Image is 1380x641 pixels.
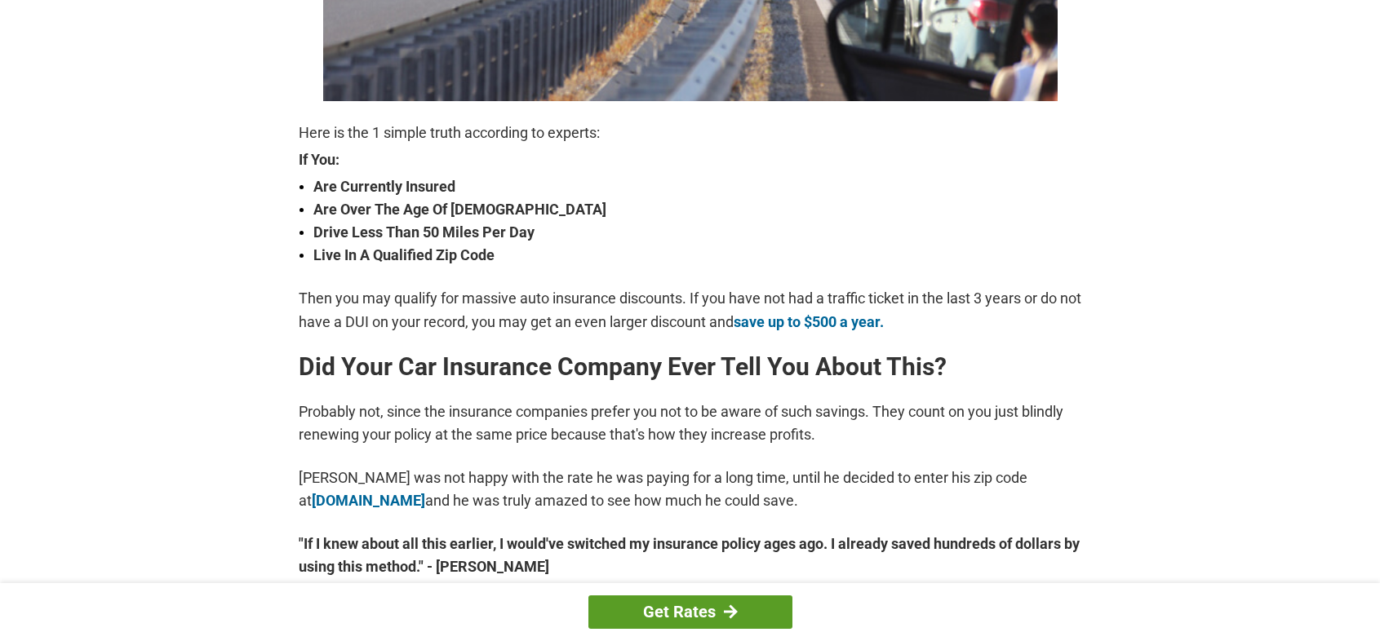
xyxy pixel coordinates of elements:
[299,287,1082,333] p: Then you may qualify for massive auto insurance discounts. If you have not had a traffic ticket i...
[299,466,1082,512] p: [PERSON_NAME] was not happy with the rate he was paying for a long time, until he decided to ente...
[299,533,1082,578] strong: "If I knew about all this earlier, I would've switched my insurance policy ages ago. I already sa...
[588,595,792,629] a: Get Rates
[313,198,1082,221] strong: Are Over The Age Of [DEMOGRAPHIC_DATA]
[299,354,1082,380] h2: Did Your Car Insurance Company Ever Tell You About This?
[299,400,1082,446] p: Probably not, since the insurance companies prefer you not to be aware of such savings. They coun...
[313,175,1082,198] strong: Are Currently Insured
[313,221,1082,244] strong: Drive Less Than 50 Miles Per Day
[734,313,884,330] a: save up to $500 a year.
[312,492,425,509] a: [DOMAIN_NAME]
[299,122,1082,144] p: Here is the 1 simple truth according to experts:
[313,244,1082,267] strong: Live In A Qualified Zip Code
[299,153,1082,167] strong: If You:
